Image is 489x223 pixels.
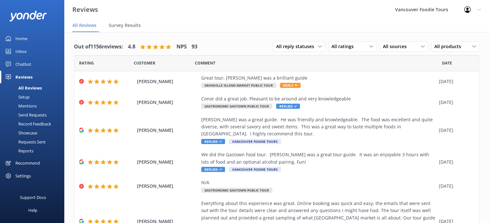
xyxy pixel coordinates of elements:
span: Replied [201,167,225,172]
span: [PERSON_NAME] [137,159,198,166]
span: Date [79,60,94,66]
div: [DATE] [439,183,471,190]
h3: Reviews [72,4,98,15]
div: Reviews [15,71,32,83]
a: Mentions [4,101,64,110]
div: Great tour, [PERSON_NAME] was a brilliant guide [201,74,436,81]
div: Conor did a great job. Pleasant to be around and very knowledgeable [201,95,436,102]
a: Setup [4,92,64,101]
div: We did the Gastown food tour. [PERSON_NAME] was a great tour guide. It was an enjoyable 3 hours w... [201,151,436,166]
span: [PERSON_NAME] [137,99,198,106]
span: Question [195,60,215,66]
span: [PERSON_NAME] [137,78,198,85]
h4: Out of 1156 reviews: [74,43,123,51]
div: [DATE] [439,127,471,134]
div: Showcase [4,128,37,137]
span: All reply statuses [276,43,318,50]
span: All Reviews [72,22,96,29]
div: Chatbot [15,58,31,71]
span: Replied [276,104,300,109]
div: [PERSON_NAME] was a great guide. He was friendly and knowledgeable. The food was excellent and qu... [201,116,436,138]
span: Gastronomic Gastown Public Tour [201,188,272,193]
span: Vancouver Foodie Tours [229,167,281,172]
a: Send Requests [4,110,64,119]
span: Vancouver Foodie Tours [229,139,281,144]
div: Setup [4,92,30,101]
div: [DATE] [439,78,471,85]
span: Granville Island Market Public Tour [201,83,276,88]
span: Gastronomic Gastown Public Tour [201,104,272,109]
div: Send Requests [4,110,47,119]
span: Date [442,60,452,66]
img: yonder-white-logo.png [10,11,47,21]
span: [PERSON_NAME] [137,127,198,134]
a: All Reviews [4,83,64,92]
span: All sources [383,43,411,50]
div: Recommend [15,157,40,169]
h4: 4.8 [128,43,135,51]
div: N/A [201,179,436,186]
h4: 93 [192,43,197,51]
span: Reply [280,83,301,88]
div: Reports [4,146,33,155]
span: All ratings [331,43,358,50]
div: Inbox [15,45,27,58]
span: All products [434,43,465,50]
span: Survey Results [109,22,141,29]
span: Replied [201,139,225,144]
a: Reports [4,146,64,155]
div: All Reviews [4,83,42,92]
div: Help [28,204,37,217]
div: [DATE] [439,99,471,106]
div: Record Feedback [4,119,51,128]
span: Date [134,60,155,66]
a: Showcase [4,128,64,137]
a: Record Feedback [4,119,64,128]
h4: NPS [177,43,187,51]
div: Settings [15,169,31,182]
div: Home [15,32,27,45]
a: Requests Sent [4,137,64,146]
div: [DATE] [439,159,471,166]
div: Support Docs [20,191,46,204]
span: [PERSON_NAME] [137,183,198,190]
div: Requests Sent [4,137,46,146]
div: Mentions [4,101,37,110]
